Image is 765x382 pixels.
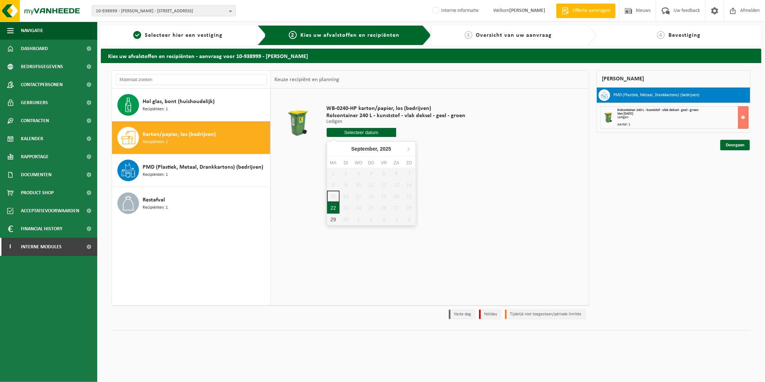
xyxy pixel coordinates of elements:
[614,89,700,101] h3: PMD (Plastiek, Metaal, Drankkartons) (bedrijven)
[668,32,701,38] span: Bevestiging
[289,31,297,39] span: 2
[618,108,699,112] span: Rolcontainer 240 L - kunststof - vlak deksel - geel - groen
[21,22,43,40] span: Navigatie
[556,4,616,18] a: Offerte aanvragen
[21,94,48,112] span: Gebruikers
[101,49,761,63] h2: Kies uw afvalstoffen en recipiënten - aanvraag voor 10-938999 - [PERSON_NAME]
[112,154,270,187] button: PMD (Plastiek, Metaal, Drankkartons) (bedrijven) Recipiënten: 1
[116,74,267,85] input: Materiaal zoeken
[7,238,14,256] span: I
[96,6,226,17] span: 10-938999 - [PERSON_NAME] - [STREET_ADDRESS]
[657,31,665,39] span: 4
[271,71,343,89] div: Keuze recipiënt en planning
[21,40,48,58] span: Dashboard
[571,7,612,14] span: Offerte aanvragen
[327,202,340,214] div: 22
[403,159,416,166] div: zo
[377,159,390,166] div: vr
[327,159,340,166] div: ma
[465,31,473,39] span: 3
[390,159,403,166] div: za
[348,143,394,155] div: September,
[104,31,252,40] a: 1Selecteer hier een vestiging
[479,310,501,319] li: Holiday
[618,123,749,126] div: Aantal: 1
[92,5,236,16] button: 10-938999 - [PERSON_NAME] - [STREET_ADDRESS]
[596,70,751,88] div: [PERSON_NAME]
[143,163,263,172] span: PMD (Plastiek, Metaal, Drankkartons) (bedrijven)
[21,130,43,148] span: Kalender
[133,31,141,39] span: 1
[340,159,352,166] div: di
[143,130,216,139] span: Karton/papier, los (bedrijven)
[365,159,377,166] div: do
[352,159,365,166] div: wo
[21,184,54,202] span: Product Shop
[327,112,466,119] span: Rolcontainer 240 L - kunststof - vlak deksel - geel - groen
[112,121,270,154] button: Karton/papier, los (bedrijven) Recipiënten: 1
[618,116,749,119] div: Ledigen
[143,97,215,106] span: Hol glas, bont (huishoudelijk)
[327,105,466,112] span: WB-0240-HP karton/papier, los (bedrijven)
[112,89,270,121] button: Hol glas, bont (huishoudelijk) Recipiënten: 1
[476,32,552,38] span: Overzicht van uw aanvraag
[431,5,479,16] label: Interne informatie
[720,140,750,150] a: Doorgaan
[509,8,545,13] strong: [PERSON_NAME]
[21,238,62,256] span: Interne modules
[327,128,396,137] input: Selecteer datum
[143,172,168,178] span: Recipiënten: 1
[327,119,466,124] p: Ledigen
[300,32,399,38] span: Kies uw afvalstoffen en recipiënten
[21,202,79,220] span: Acceptatievoorwaarden
[112,187,270,219] button: Restafval Recipiënten: 1
[380,146,391,151] i: 2025
[21,220,62,238] span: Financial History
[327,214,340,225] div: 29
[143,139,168,146] span: Recipiënten: 1
[21,76,63,94] span: Contactpersonen
[21,58,63,76] span: Bedrijfsgegevens
[145,32,223,38] span: Selecteer hier een vestiging
[21,166,52,184] span: Documenten
[505,310,586,319] li: Tijdelijk niet toegestaan/période limitée
[143,204,168,211] span: Recipiënten: 1
[449,310,475,319] li: Vaste dag
[618,112,634,116] strong: Van [DATE]
[143,106,168,113] span: Recipiënten: 1
[21,112,49,130] span: Contracten
[143,196,165,204] span: Restafval
[21,148,49,166] span: Rapportage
